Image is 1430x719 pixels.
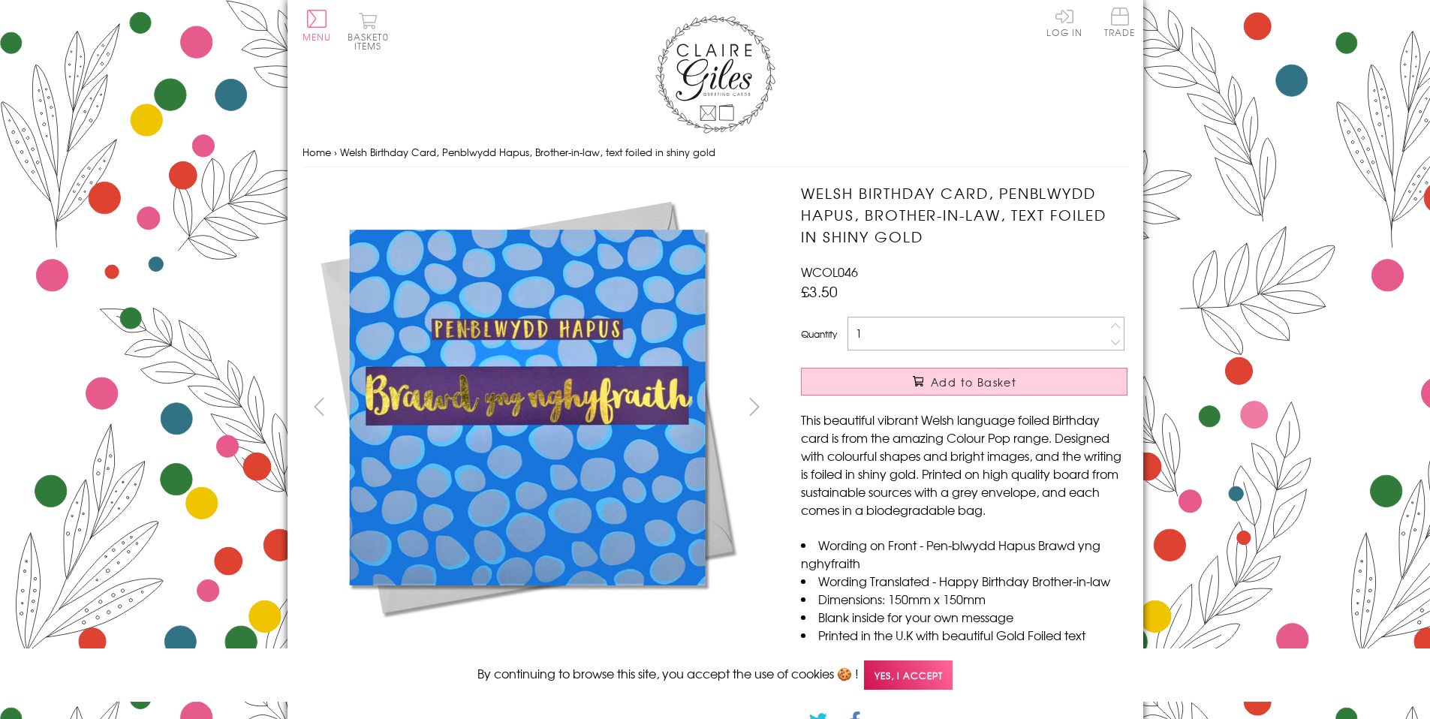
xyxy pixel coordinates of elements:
label: Quantity [801,327,837,341]
span: › [334,145,337,159]
span: Menu [303,30,332,44]
li: Dimensions: 150mm x 150mm [801,590,1127,608]
span: Trade [1104,8,1136,37]
span: Yes, I accept [864,660,953,690]
nav: breadcrumbs [303,137,1128,168]
li: Wording on Front - Pen-blwydd Hapus Brawd yng nghyfraith [801,536,1127,572]
a: Trade [1104,8,1136,40]
img: Welsh Birthday Card, Penblwydd Hapus, Brother-in-law, text foiled in shiny gold [771,182,1221,633]
img: Claire Giles Greetings Cards [655,15,775,134]
button: Menu [303,10,332,41]
span: WCOL046 [801,263,858,281]
span: £3.50 [801,281,838,302]
a: Home [303,145,331,159]
img: Welsh Birthday Card, Penblwydd Hapus, Brother-in-law, text foiled in shiny gold [302,182,752,633]
li: Printed in the U.K with beautiful Gold Foiled text [801,626,1127,644]
li: Blank inside for your own message [801,608,1127,626]
button: Add to Basket [801,368,1127,396]
span: Add to Basket [931,375,1016,390]
button: prev [303,390,336,423]
span: Welsh Birthday Card, Penblwydd Hapus, Brother-in-law, text foiled in shiny gold [340,145,715,159]
button: next [737,390,771,423]
li: Wording Translated - Happy Birthday Brother-in-law [801,572,1127,590]
h1: Welsh Birthday Card, Penblwydd Hapus, Brother-in-law, text foiled in shiny gold [801,182,1127,247]
span: 0 items [354,30,389,53]
p: This beautiful vibrant Welsh language foiled Birthday card is from the amazing Colour Pop range. ... [801,411,1127,519]
a: Log In [1046,8,1082,37]
button: Basket0 items [348,12,389,50]
li: Comes cello wrapped in Compostable bag [801,644,1127,662]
